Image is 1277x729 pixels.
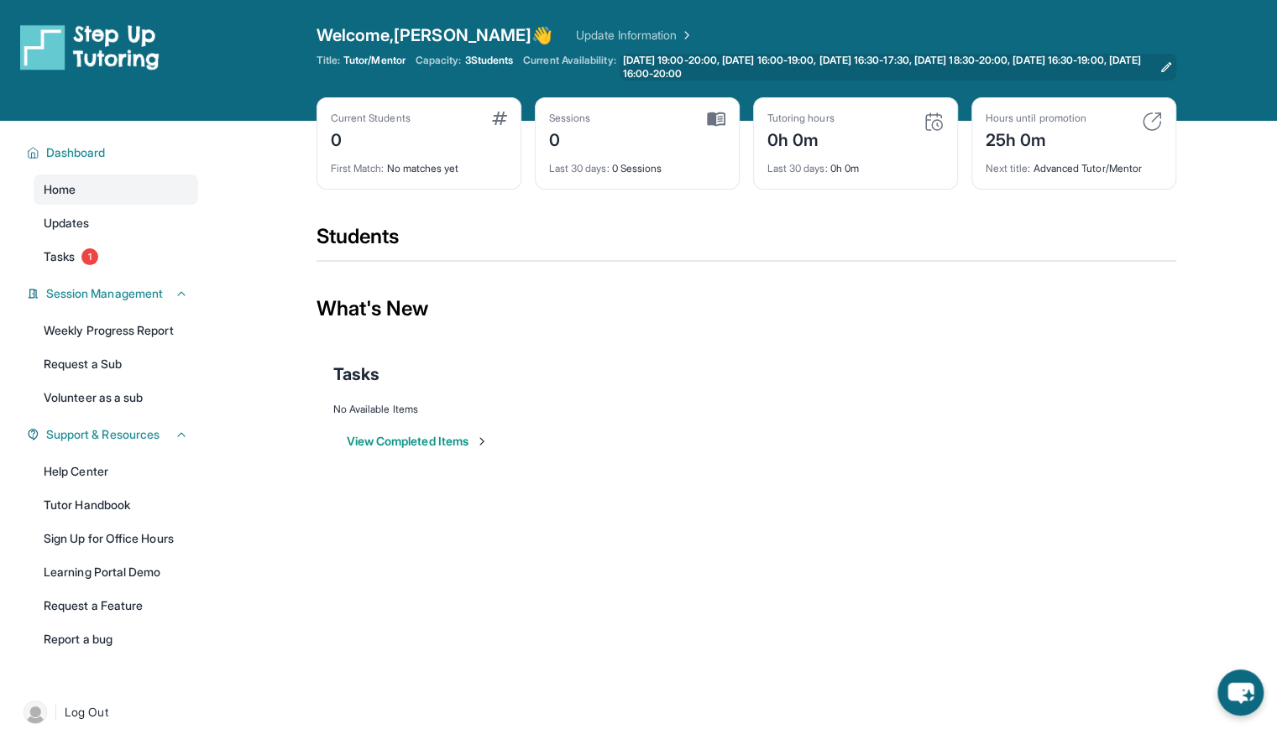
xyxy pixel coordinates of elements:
div: Students [317,223,1176,260]
span: 3 Students [464,54,513,67]
div: 0h 0m [767,125,835,152]
img: card [492,112,507,125]
div: 0 [331,125,411,152]
a: [DATE] 19:00-20:00, [DATE] 16:00-19:00, [DATE] 16:30-17:30, [DATE] 18:30-20:00, [DATE] 16:30-19:0... [620,54,1176,81]
img: Chevron Right [677,27,693,44]
img: card [707,112,725,127]
a: Learning Portal Demo [34,557,198,587]
span: First Match : [331,162,385,174]
span: Tasks [44,248,75,265]
a: Tasks1 [34,242,198,272]
div: Current Students [331,112,411,125]
div: Sessions [549,112,591,125]
div: Hours until promotion [986,112,1086,125]
button: Session Management [39,285,188,302]
a: Home [34,174,198,205]
img: card [1142,112,1162,132]
a: Help Center [34,456,198,487]
span: Next title : [986,162,1031,174]
div: 0 [549,125,591,152]
a: Update Information [576,27,693,44]
button: Dashboard [39,144,188,161]
div: No matches yet [331,152,507,175]
a: Request a Feature [34,591,198,621]
span: Dashboard [46,144,106,161]
span: Title: [317,54,340,67]
div: 0 Sessions [549,152,725,175]
span: Capacity: [416,54,462,67]
button: chat-button [1217,669,1264,716]
span: Last 30 days : [767,162,828,174]
a: Tutor Handbook [34,490,198,520]
div: 25h 0m [986,125,1086,152]
span: Tutor/Mentor [343,54,406,67]
a: Report a bug [34,624,198,654]
span: [DATE] 19:00-20:00, [DATE] 16:00-19:00, [DATE] 16:30-17:30, [DATE] 18:30-20:00, [DATE] 16:30-19:0... [623,54,1153,81]
span: 1 [81,248,98,265]
span: Support & Resources [46,426,160,443]
a: Volunteer as a sub [34,383,198,413]
img: user-img [24,700,47,724]
a: Sign Up for Office Hours [34,523,198,554]
a: Updates [34,208,198,238]
div: Tutoring hours [767,112,835,125]
img: card [924,112,944,132]
button: View Completed Items [347,433,489,450]
img: logo [20,23,160,70]
button: Support & Resources [39,426,188,443]
span: Updates [44,215,90,232]
span: Last 30 days : [549,162,610,174]
a: Weekly Progress Report [34,315,198,346]
span: Tasks [333,362,379,386]
div: Advanced Tutor/Mentor [986,152,1162,175]
span: Session Management [46,285,163,302]
div: No Available Items [333,403,1159,416]
span: Home [44,181,76,198]
div: 0h 0m [767,152,944,175]
span: | [54,702,58,722]
span: Current Availability: [523,54,615,81]
a: Request a Sub [34,349,198,379]
span: Log Out [65,704,108,721]
div: What's New [317,272,1176,346]
span: Welcome, [PERSON_NAME] 👋 [317,23,553,47]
